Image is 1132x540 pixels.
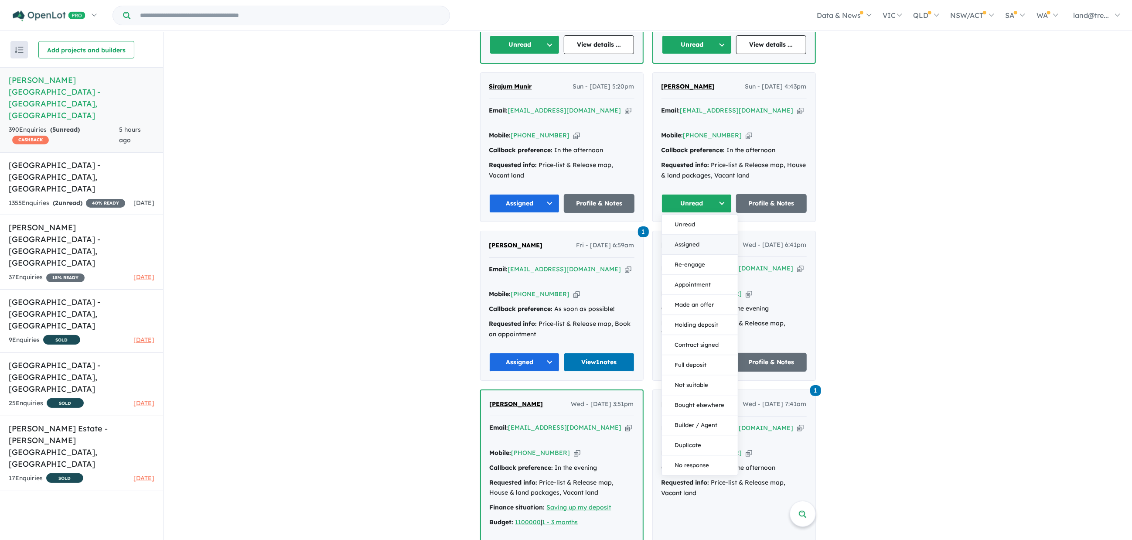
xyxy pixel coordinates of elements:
[542,518,578,526] a: 1 - 3 months
[661,82,715,90] span: [PERSON_NAME]
[13,10,85,21] img: Openlot PRO Logo White
[797,264,804,273] button: Copy
[662,395,738,415] button: Bought elsewhere
[12,136,49,144] span: CASHBACK
[743,399,807,410] span: Wed - [DATE] 7:41am
[489,305,553,313] strong: Callback preference:
[133,336,154,344] span: [DATE]
[86,199,125,208] span: 40 % READY
[661,160,807,181] div: Price-list & Release map, House & land packages, Vacant land
[490,518,514,526] strong: Budget:
[661,131,683,139] strong: Mobile:
[490,517,634,528] div: |
[625,265,631,274] button: Copy
[43,335,80,345] span: SOLD
[489,106,508,114] strong: Email:
[46,273,85,282] span: 15 % READY
[736,194,807,213] a: Profile & Notes
[810,384,821,396] a: 1
[576,240,634,251] span: Fri - [DATE] 6:59am
[574,448,580,458] button: Copy
[511,290,570,298] a: [PHONE_NUMBER]
[490,399,543,410] a: [PERSON_NAME]
[746,448,752,458] button: Copy
[132,6,448,25] input: Try estate name, suburb, builder or developer
[489,194,560,213] button: Assigned
[797,424,804,433] button: Copy
[638,226,649,237] span: 1
[489,146,553,154] strong: Callback preference:
[508,106,621,114] a: [EMAIL_ADDRESS][DOMAIN_NAME]
[9,423,154,470] h5: [PERSON_NAME] Estate - [PERSON_NAME][GEOGRAPHIC_DATA] , [GEOGRAPHIC_DATA]
[662,455,738,475] button: No response
[133,273,154,281] span: [DATE]
[133,399,154,407] span: [DATE]
[680,424,794,432] a: [EMAIL_ADDRESS][DOMAIN_NAME]
[490,424,508,431] strong: Email:
[810,385,821,396] span: 1
[490,35,560,54] button: Unread
[662,355,738,375] button: Full deposit
[746,131,752,140] button: Copy
[683,131,742,139] a: [PHONE_NUMBER]
[490,464,553,472] strong: Callback preference:
[571,399,634,410] span: Wed - [DATE] 3:51pm
[489,320,537,328] strong: Requested info:
[564,353,634,372] a: View1notes
[662,255,738,275] button: Re-engage
[573,290,580,299] button: Copy
[9,198,125,208] div: 1355 Enquir ies
[511,131,570,139] a: [PHONE_NUMBER]
[9,398,84,409] div: 25 Enquir ies
[55,199,58,207] span: 2
[638,226,649,237] a: 1
[661,106,680,114] strong: Email:
[489,160,634,181] div: Price-list & Release map, Vacant land
[661,161,709,169] strong: Requested info:
[661,145,807,156] div: In the afternoon
[564,194,634,213] a: Profile & Notes
[661,478,709,486] strong: Requested info:
[9,359,154,395] h5: [GEOGRAPHIC_DATA] - [GEOGRAPHIC_DATA] , [GEOGRAPHIC_DATA]
[736,35,806,54] a: View details ...
[683,290,742,297] a: [PHONE_NUMBER]
[489,145,634,156] div: In the afternoon
[662,315,738,335] button: Holding deposit
[489,82,532,92] a: Sirajum Munir
[46,473,83,483] span: SOLD
[489,241,543,249] span: [PERSON_NAME]
[133,474,154,482] span: [DATE]
[490,449,511,457] strong: Mobile:
[38,41,134,58] button: Add projects and builders
[489,161,537,169] strong: Requested info:
[489,304,634,314] div: As soon as possible!
[680,264,794,272] a: [EMAIL_ADDRESS][DOMAIN_NAME]
[736,353,807,372] a: Profile & Notes
[662,235,738,255] button: Assigned
[490,503,545,511] strong: Finance situation:
[662,435,738,455] button: Duplicate
[661,146,725,154] strong: Callback preference:
[489,290,511,298] strong: Mobile:
[745,82,807,92] span: Sun - [DATE] 4:43pm
[489,319,634,340] div: Price-list & Release map, Book an appointment
[547,503,611,511] a: Saving up my deposit
[564,35,634,54] a: View details ...
[573,82,634,92] span: Sun - [DATE] 5:20pm
[490,478,538,486] strong: Requested info:
[1073,11,1109,20] span: land@tre...
[47,398,84,408] span: SOLD
[515,518,541,526] a: 1100000
[662,415,738,435] button: Builder / Agent
[50,126,80,133] strong: ( unread)
[661,478,807,499] div: Price-list & Release map, Vacant land
[133,199,154,207] span: [DATE]
[490,478,634,499] div: Price-list & Release map, House & land packages, Vacant land
[52,126,56,133] span: 5
[743,240,807,250] span: Wed - [DATE] 6:41pm
[53,199,82,207] strong: ( unread)
[662,35,732,54] button: Unread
